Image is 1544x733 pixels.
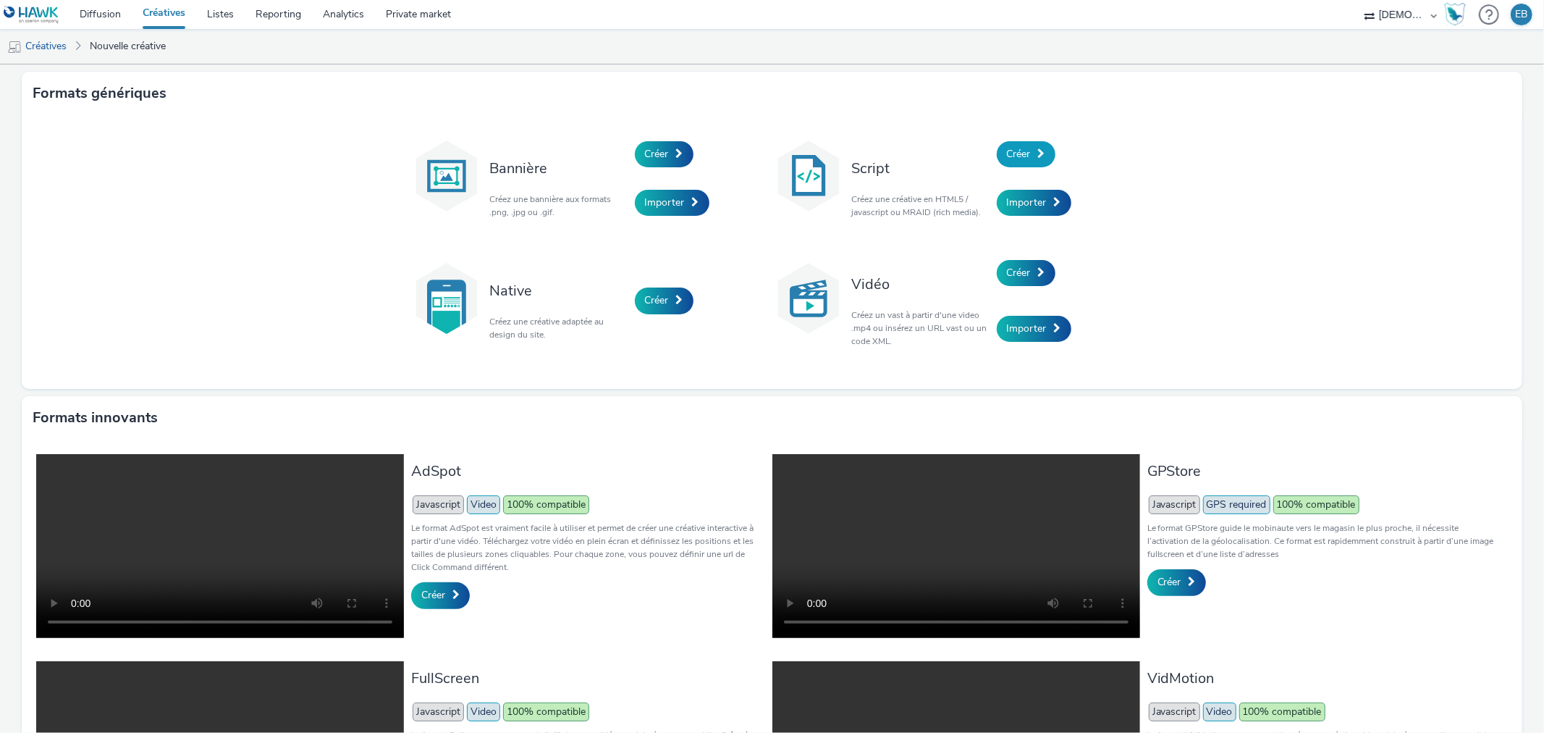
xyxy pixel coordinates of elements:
[411,669,764,688] h3: FullScreen
[997,316,1071,342] a: Importer
[645,147,669,161] span: Créer
[1444,3,1472,26] a: Hawk Academy
[1149,703,1200,721] span: Javascript
[413,495,464,514] span: Javascript
[490,315,628,341] p: Créez une créative adaptée au design du site.
[1203,495,1270,514] span: GPS required
[4,6,59,24] img: undefined Logo
[635,190,709,216] a: Importer
[1516,4,1528,25] div: EB
[852,275,990,294] h3: Vidéo
[33,83,166,104] h3: Formats génériques
[635,141,693,167] a: Créer
[490,159,628,178] h3: Bannière
[645,196,685,209] span: Importer
[1203,703,1236,721] span: Video
[490,281,628,301] h3: Native
[1007,147,1031,161] span: Créer
[411,461,764,481] h3: AdSpot
[503,495,589,514] span: 100% compatible
[467,703,500,721] span: Video
[1147,569,1206,595] a: Créer
[413,703,464,721] span: Javascript
[1147,461,1501,481] h3: GPStore
[1444,3,1466,26] img: Hawk Academy
[411,582,470,608] a: Créer
[83,29,173,64] a: Nouvelle créative
[410,262,483,335] img: native.svg
[1157,575,1181,589] span: Créer
[503,703,589,721] span: 100% compatible
[1273,495,1359,514] span: 100% compatible
[997,260,1055,286] a: Créer
[1007,266,1031,280] span: Créer
[1007,322,1047,335] span: Importer
[772,140,845,212] img: code.svg
[852,193,990,219] p: Créez une créative en HTML5 / javascript ou MRAID (rich media).
[1239,703,1325,721] span: 100% compatible
[772,262,845,335] img: video.svg
[410,140,483,212] img: banner.svg
[421,588,445,602] span: Créer
[997,141,1055,167] a: Créer
[411,522,764,574] p: Le format AdSpot est vraiment facile à utiliser et permet de créer une créative interactive à par...
[33,407,158,429] h3: Formats innovants
[1149,495,1200,514] span: Javascript
[1007,196,1047,209] span: Importer
[7,40,22,54] img: mobile
[997,190,1071,216] a: Importer
[852,159,990,178] h3: Script
[490,193,628,219] p: Créez une bannière aux formats .png, .jpg ou .gif.
[852,309,990,348] p: Créez un vast à partir d'une video .mp4 ou insérez un URL vast ou un code XML.
[645,293,669,307] span: Créer
[1147,669,1501,688] h3: VidMotion
[467,495,500,514] span: Video
[1147,522,1501,561] p: Le format GPStore guide le mobinaute vers le magasin le plus proche, il nécessite l’activation de...
[635,288,693,314] a: Créer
